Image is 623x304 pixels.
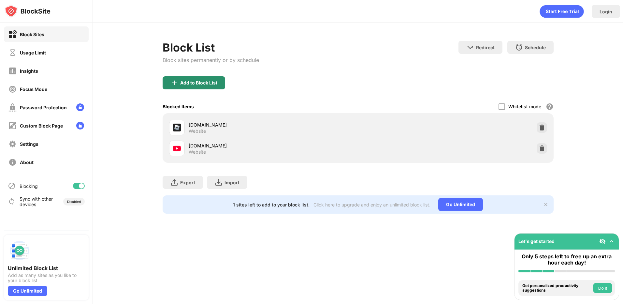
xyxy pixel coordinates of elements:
div: Block Sites [20,32,44,37]
div: Disabled [67,200,81,204]
img: settings-off.svg [8,140,17,148]
div: Website [189,128,206,134]
iframe: Hộp thoại Đăng nhập bằng Google [489,7,616,95]
img: eye-not-visible.svg [599,238,606,245]
div: animation [540,5,584,18]
div: Website [189,149,206,155]
img: push-block-list.svg [8,239,31,262]
img: x-button.svg [543,202,548,207]
div: Block List [163,41,259,54]
div: Export [180,180,195,185]
div: Password Protection [20,105,67,110]
img: lock-menu.svg [76,122,84,129]
div: [DOMAIN_NAME] [189,142,358,149]
img: lock-menu.svg [76,103,84,111]
img: favicons [173,144,181,152]
img: password-protection-off.svg [8,103,17,112]
img: time-usage-off.svg [8,49,17,57]
div: Redirect [476,45,495,50]
div: Click here to upgrade and enjoy an unlimited block list. [313,202,430,207]
img: focus-off.svg [8,85,17,93]
img: favicons [173,124,181,131]
img: about-off.svg [8,158,17,166]
div: Usage Limit [20,50,46,55]
div: Blocked Items [163,104,194,109]
img: logo-blocksite.svg [5,5,51,18]
div: Add as many sites as you like to your block list [8,273,85,283]
div: Block sites permanently or by schedule [163,57,259,63]
div: Go Unlimited [8,286,47,296]
div: [DOMAIN_NAME] [189,121,358,128]
div: Insights [20,68,38,74]
img: sync-icon.svg [8,198,16,205]
div: 1 sites left to add to your block list. [233,202,310,207]
div: Get personalized productivity suggestions [522,283,591,293]
div: Sync with other devices [20,196,53,207]
div: Focus Mode [20,86,47,92]
div: Unlimited Block List [8,265,85,271]
img: blocking-icon.svg [8,182,16,190]
button: Do it [593,283,612,293]
div: About [20,160,34,165]
div: Add to Block List [180,80,217,85]
img: customize-block-page-off.svg [8,122,17,130]
img: insights-off.svg [8,67,17,75]
img: omni-setup-toggle.svg [608,238,615,245]
div: Whitelist mode [508,104,541,109]
div: Blocking [20,183,38,189]
div: Custom Block Page [20,123,63,129]
div: Let's get started [518,238,555,244]
div: Only 5 steps left to free up an extra hour each day! [518,253,615,266]
div: Settings [20,141,38,147]
img: block-on.svg [8,30,17,38]
div: Import [225,180,239,185]
div: Go Unlimited [438,198,483,211]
